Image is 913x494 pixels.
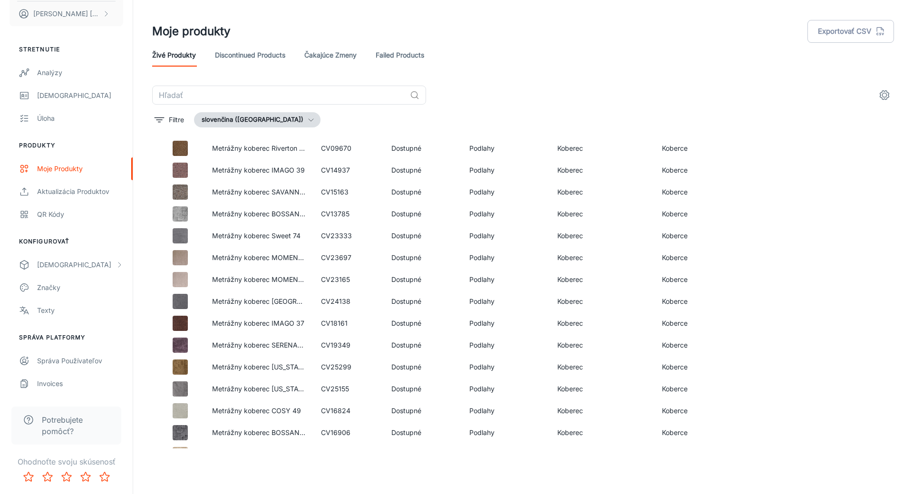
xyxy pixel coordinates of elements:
button: Rate 3 star [57,467,76,486]
td: Dostupné [384,203,461,225]
button: Rate 1 star [19,467,38,486]
td: Koberce [654,225,717,247]
td: Dostupné [384,312,461,334]
td: Podlahy [462,269,550,291]
td: Koberec [550,444,654,465]
td: CV25155 [313,378,384,400]
td: Koberce [654,378,717,400]
div: Úloha [37,113,123,124]
td: Dostupné [384,422,461,444]
td: CV16824 [313,400,384,422]
div: Invoices [37,378,123,389]
td: Koberec [550,334,654,356]
div: Moje produkty [37,164,123,174]
input: Hľadať [152,86,406,105]
p: Ohodnoťte svoju skúsenosť [8,456,125,467]
button: [PERSON_NAME] [PERSON_NAME] [10,1,123,26]
a: Metrážny koberec BOSSANOVA 95 [212,428,324,436]
td: Koberec [550,225,654,247]
button: Rate 5 star [95,467,114,486]
td: Koberec [550,400,654,422]
p: Filtre [169,115,184,125]
div: Texty [37,305,123,316]
p: [PERSON_NAME] [PERSON_NAME] [33,9,100,19]
a: Metrážny koberec Riverton 283 koňaková [212,144,344,152]
button: Rate 2 star [38,467,57,486]
td: Koberce [654,444,717,465]
td: Koberec [550,356,654,378]
div: Aktualizácia produktov [37,186,123,197]
td: Dostupné [384,269,461,291]
a: Metrážny koberec MOMENTS 34 [212,275,317,283]
td: CV23697 [313,247,384,269]
td: Koberce [654,269,717,291]
td: CV15163 [313,181,384,203]
div: Správa používateľov [37,356,123,366]
td: Podlahy [462,422,550,444]
td: Dostupné [384,444,461,465]
td: Podlahy [462,137,550,159]
td: Koberce [654,247,717,269]
a: Discontinued Products [215,44,285,67]
td: CV14937 [313,159,384,181]
td: Podlahy [462,247,550,269]
td: Koberec [550,378,654,400]
td: CV24138 [313,291,384,312]
td: Podlahy [462,225,550,247]
a: Čakajúce zmeny [304,44,357,67]
a: Metrážny koberec SERENADE 84 [212,341,317,349]
td: Podlahy [462,291,550,312]
td: Podlahy [462,203,550,225]
span: Potrebujete pomôcť? [42,414,110,437]
div: [DEMOGRAPHIC_DATA] [37,90,123,101]
td: CV13785 [313,203,384,225]
td: Koberec [550,422,654,444]
td: Dostupné [384,181,461,203]
td: CV23333 [313,225,384,247]
td: CV18161 [313,312,384,334]
td: Koberec [550,203,654,225]
td: Koberec [550,247,654,269]
td: Koberce [654,203,717,225]
td: CV19349 [313,334,384,356]
a: Metrážny koberec IMAGO 39 [212,166,305,174]
td: CV16906 [313,422,384,444]
td: Koberce [654,159,717,181]
button: Exportovať CSV [807,20,894,43]
button: settings [875,86,894,105]
td: Koberce [654,356,717,378]
div: [DEMOGRAPHIC_DATA] [37,260,116,270]
button: filter [152,112,186,127]
td: Koberec [550,312,654,334]
td: Podlahy [462,444,550,465]
td: Dostupné [384,334,461,356]
td: Dostupné [384,225,461,247]
td: Dostupné [384,159,461,181]
td: Podlahy [462,181,550,203]
a: Živé produkty [152,44,196,67]
a: Metrážny koberec COSY 49 [212,407,301,415]
td: Podlahy [462,400,550,422]
td: Koberce [654,291,717,312]
td: Koberec [550,137,654,159]
a: Metrážny koberec BOSSANOVA 39 [212,210,324,218]
td: Podlahy [462,334,550,356]
a: Metrážny koberec SAVANNAH 44 [212,188,320,196]
a: Metrážny koberec [GEOGRAPHIC_DATA]/[GEOGRAPHIC_DATA] 25 [212,297,420,305]
td: Koberce [654,312,717,334]
td: Podlahy [462,312,550,334]
a: Metrážny koberec [US_STATE] 274 [212,385,322,393]
h1: Moje produkty [152,23,230,40]
a: Failed Products [376,44,424,67]
td: CV16006 [313,444,384,465]
td: Koberec [550,159,654,181]
td: Dostupné [384,137,461,159]
td: Koberce [654,181,717,203]
td: Podlahy [462,378,550,400]
td: Podlahy [462,159,550,181]
td: Dostupné [384,378,461,400]
button: slovenčina ([GEOGRAPHIC_DATA]) [194,112,321,127]
div: Značky [37,282,123,293]
a: Metrážny koberec Sweet 74 [212,232,301,240]
div: QR kódy [37,209,123,220]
